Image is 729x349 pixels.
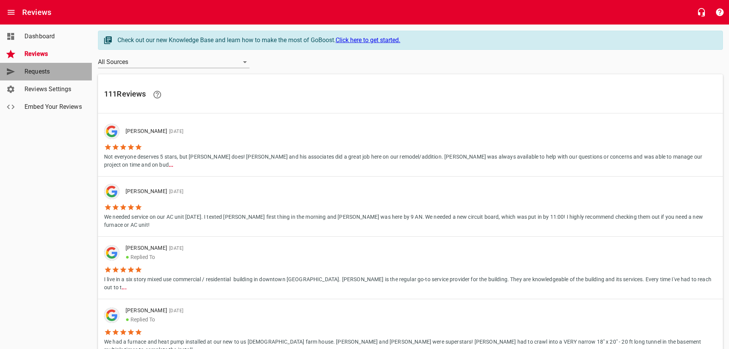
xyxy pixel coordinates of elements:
span: Embed Your Reviews [24,102,83,111]
div: Google [104,308,119,323]
span: Dashboard [24,32,83,41]
a: Click here to get started. [336,36,400,44]
div: All Sources [98,56,250,68]
a: [PERSON_NAME][DATE]We needed service on our AC unit [DATE]. I texted [PERSON_NAME] first thing in... [98,177,723,236]
b: ... [122,284,126,290]
span: Requests [24,67,83,76]
p: [PERSON_NAME] [126,127,711,136]
div: Check out our new Knowledge Base and learn how to make the most of GoBoost. [117,36,715,45]
div: Google [104,124,119,139]
p: Replied To [126,315,711,324]
span: ● [126,253,129,261]
span: [DATE] [167,246,183,251]
span: [DATE] [167,308,183,313]
p: Replied To [126,252,711,262]
span: Reviews Settings [24,85,83,94]
div: Google [104,245,119,261]
p: [PERSON_NAME] [126,187,711,196]
a: [PERSON_NAME][DATE]●Replied ToI live in a six story mixed use commercial / residential building i... [98,237,723,299]
p: [PERSON_NAME] [126,306,711,315]
h6: 111 Review s [104,85,717,104]
a: [PERSON_NAME][DATE]Not everyone deserves 5 stars, but [PERSON_NAME] does! [PERSON_NAME] and his a... [98,116,723,176]
span: Reviews [24,49,83,59]
h6: Reviews [22,6,51,18]
div: Google [104,184,119,199]
button: Live Chat [692,3,711,21]
p: Not everyone deserves 5 stars, but [PERSON_NAME] does! [PERSON_NAME] and his associates did a gre... [104,151,717,169]
img: google-dark.png [104,308,119,323]
span: ● [126,316,129,323]
b: ... [169,162,173,168]
img: google-dark.png [104,124,119,139]
button: Open drawer [2,3,20,21]
span: [DATE] [167,129,183,134]
span: [DATE] [167,189,183,194]
p: I live in a six story mixed use commercial / residential building in downtown [GEOGRAPHIC_DATA]. ... [104,274,717,292]
img: google-dark.png [104,245,119,261]
img: google-dark.png [104,184,119,199]
p: [PERSON_NAME] [126,244,711,252]
a: Learn facts about why reviews are important [148,85,166,104]
p: We needed service on our AC unit [DATE]. I texted [PERSON_NAME] first thing in the morning and [P... [104,211,717,229]
button: Support Portal [711,3,729,21]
